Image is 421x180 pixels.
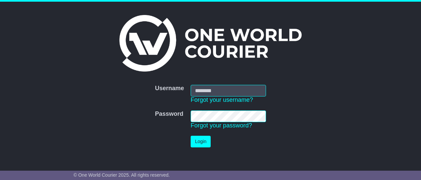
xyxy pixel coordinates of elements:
[191,136,211,147] button: Login
[191,96,253,103] a: Forgot your username?
[155,110,183,118] label: Password
[74,172,170,178] span: © One World Courier 2025. All rights reserved.
[191,122,252,129] a: Forgot your password?
[119,15,301,72] img: One World
[155,85,184,92] label: Username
